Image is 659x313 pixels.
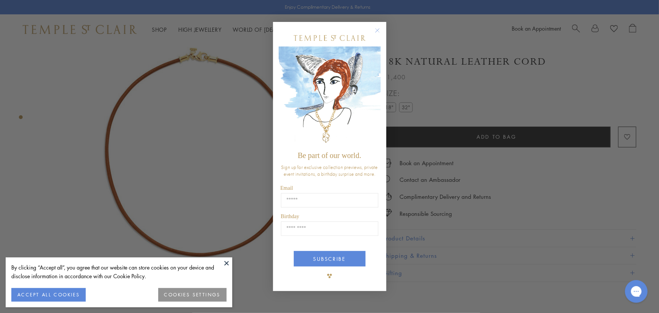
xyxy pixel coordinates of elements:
span: Email [281,185,293,191]
button: Close dialog [377,29,386,39]
button: SUBSCRIBE [294,251,366,267]
button: ACCEPT ALL COOKIES [11,288,86,302]
iframe: Gorgias live chat messenger [621,277,651,305]
img: c4a9eb12-d91a-4d4a-8ee0-386386f4f338.jpeg [279,46,381,147]
input: Email [281,193,378,208]
span: Sign up for exclusive collection previews, private event invitations, a birthday surprise and more. [281,164,378,177]
button: COOKIES SETTINGS [158,288,227,302]
span: Be part of our world. [298,151,361,160]
span: Birthday [281,214,299,219]
div: By clicking “Accept all”, you agree that our website can store cookies on your device and disclos... [11,263,227,280]
img: Temple St. Clair [294,35,366,41]
img: TSC [322,268,337,284]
